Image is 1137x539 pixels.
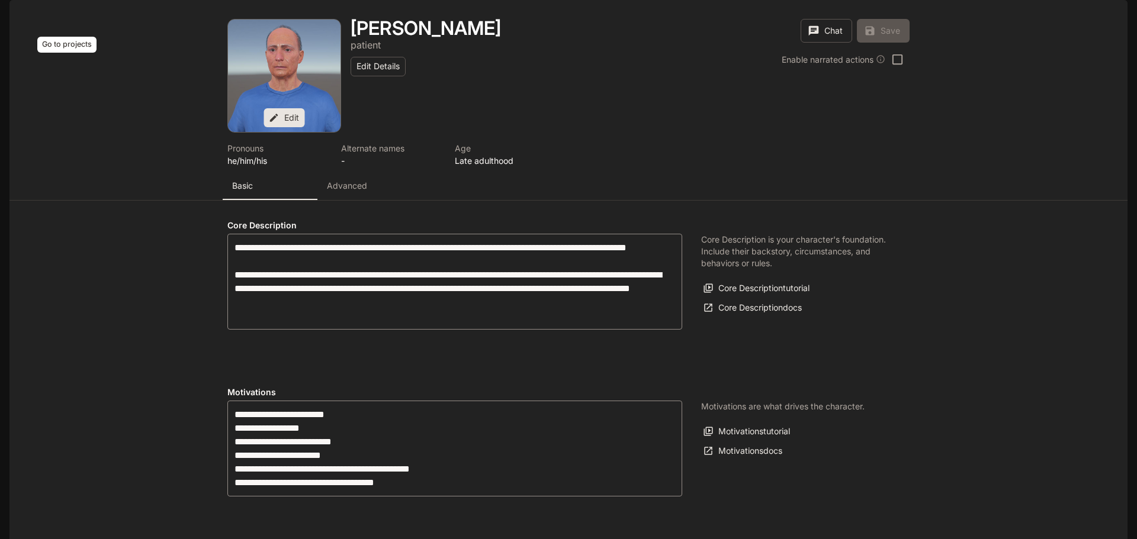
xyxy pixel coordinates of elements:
[227,220,682,231] h4: Core Description
[227,386,682,398] h4: Motivations
[351,19,501,38] button: Open character details dialog
[701,441,785,461] a: Motivationsdocs
[351,57,406,76] button: Edit Details
[227,142,327,154] p: Pronouns
[9,6,30,27] button: open drawer
[341,142,441,154] p: Alternate names
[351,38,381,52] button: Open character details dialog
[455,142,554,154] p: Age
[37,37,97,53] div: Go to projects
[455,142,554,167] button: Open character details dialog
[327,180,367,192] p: Advanced
[341,154,441,167] p: -
[701,422,793,441] button: Motivationstutorial
[801,19,852,43] button: Chat
[701,279,812,298] button: Core Descriptiontutorial
[701,234,891,269] p: Core Description is your character's foundation. Include their backstory, circumstances, and beha...
[227,154,327,167] p: he/him/his
[227,142,327,167] button: Open character details dialog
[351,17,501,40] h1: [PERSON_NAME]
[351,39,381,51] p: patient
[341,142,441,167] button: Open character details dialog
[782,53,885,66] div: Enable narrated actions
[455,154,554,167] p: Late adulthood
[701,401,865,412] p: Motivations are what drives the character.
[228,20,341,132] button: Open character avatar dialog
[701,298,805,318] a: Core Descriptiondocs
[264,108,305,128] button: Edit
[227,234,682,330] div: label
[228,20,341,132] div: Avatar image
[232,180,253,192] p: Basic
